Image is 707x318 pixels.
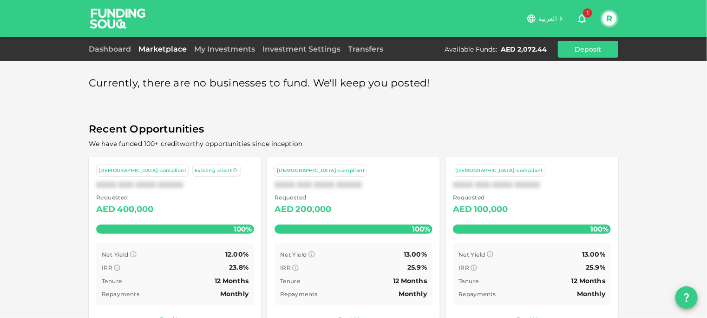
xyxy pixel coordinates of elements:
a: Dashboard [89,45,135,53]
div: 100,000 [474,202,508,217]
span: 13.00% [404,250,427,258]
div: 200,000 [295,202,331,217]
span: 100% [231,222,254,236]
button: R [602,12,616,26]
span: 100% [410,222,432,236]
a: Transfers [344,45,387,53]
a: Marketplace [135,45,190,53]
div: AED [96,202,115,217]
span: 25.9% [407,263,427,272]
span: 100% [588,222,611,236]
span: 13.00% [582,250,605,258]
button: 1 [573,9,591,28]
span: Currently, there are no businesses to fund. We'll keep you posted! [89,74,430,93]
div: 400,000 [117,202,153,217]
span: 12 Months [571,277,605,285]
div: XXXX XXX XXXX XXXXX [96,180,254,189]
span: We have funded 100+ creditworthy opportunities since inception [89,139,302,148]
span: IRR [280,264,291,271]
span: Requested [96,193,154,202]
span: Repayments [280,291,318,298]
span: 12 Months [393,277,427,285]
span: Net Yield [102,251,129,258]
div: AED [453,202,472,217]
span: 25.9% [586,263,605,272]
div: [DEMOGRAPHIC_DATA]-compliant [455,167,543,175]
span: Repayments [102,291,139,298]
span: Repayments [458,291,496,298]
button: question [675,286,698,309]
span: Requested [275,193,332,202]
div: [DEMOGRAPHIC_DATA]-compliant [98,167,186,175]
span: 1 [583,8,592,18]
span: IRR [458,264,469,271]
span: Tenure [102,278,122,285]
div: XXXX XXX XXXX XXXXX [275,180,432,189]
div: XXXX XXX XXXX XXXXX [453,180,611,189]
div: AED [275,202,294,217]
span: العربية [538,14,557,23]
span: Net Yield [458,251,485,258]
span: 12 Months [215,277,249,285]
span: Tenure [458,278,478,285]
span: Requested [453,193,508,202]
span: Net Yield [280,251,307,258]
span: 12.00% [225,250,249,258]
span: Monthly [399,290,427,298]
a: My Investments [190,45,259,53]
span: IRR [102,264,112,271]
span: Existing client [195,167,232,173]
span: Monthly [577,290,605,298]
span: Tenure [280,278,300,285]
span: Monthly [220,290,249,298]
div: Available Funds : [445,45,497,54]
div: [DEMOGRAPHIC_DATA]-compliant [277,167,365,175]
span: Recent Opportunities [89,120,618,139]
span: 23.8% [229,263,249,272]
a: Investment Settings [259,45,344,53]
div: AED 2,072.44 [501,45,547,54]
button: Deposit [558,41,618,58]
